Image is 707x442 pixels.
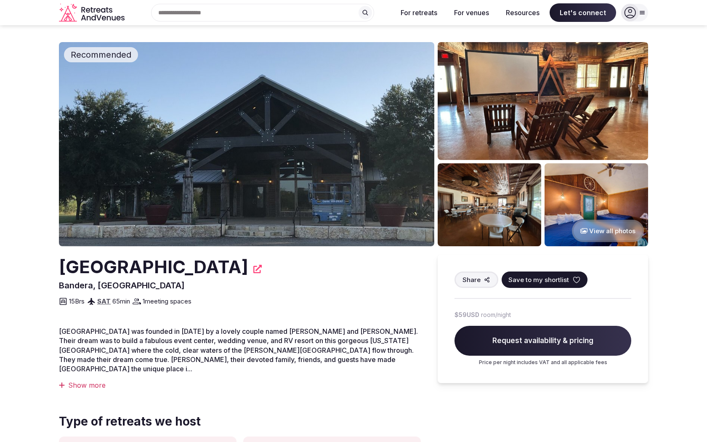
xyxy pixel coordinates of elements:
[97,297,111,305] a: SAT
[454,311,479,319] span: $59 USD
[394,3,444,22] button: For retreats
[462,275,481,284] span: Share
[112,297,130,306] span: 65 min
[499,3,546,22] button: Resources
[59,327,418,373] span: [GEOGRAPHIC_DATA] was founded in [DATE] by a lovely couple named [PERSON_NAME] and [PERSON_NAME]....
[59,42,434,246] img: Venue cover photo
[550,3,616,22] span: Let's connect
[502,272,587,288] button: Save to my shortlist
[59,255,248,280] h2: [GEOGRAPHIC_DATA]
[59,413,421,430] span: Type of retreats we host
[454,359,631,366] p: Price per night includes VAT and all applicable fees
[438,42,648,160] img: Venue gallery photo
[64,47,138,62] div: Recommended
[481,311,511,319] span: room/night
[454,326,631,356] span: Request availability & pricing
[59,3,126,22] svg: Retreats and Venues company logo
[69,297,85,306] span: 15 Brs
[59,280,185,290] span: Bandera, [GEOGRAPHIC_DATA]
[59,381,421,390] div: Show more
[438,163,541,246] img: Venue gallery photo
[572,220,644,242] button: View all photos
[545,163,648,246] img: Venue gallery photo
[447,3,496,22] button: For venues
[143,297,191,306] span: 1 meeting spaces
[508,275,569,284] span: Save to my shortlist
[59,3,126,22] a: Visit the homepage
[454,272,498,288] button: Share
[67,49,135,61] span: Recommended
